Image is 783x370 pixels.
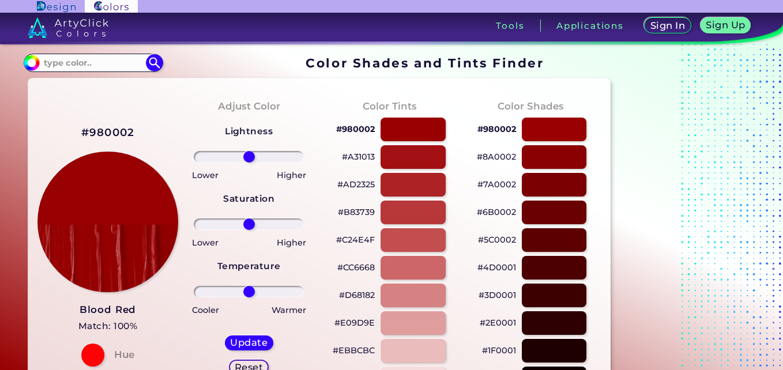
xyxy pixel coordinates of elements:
h4: Hue [114,346,134,363]
p: #2E0001 [480,316,516,330]
strong: Saturation [223,193,274,204]
strong: Temperature [217,260,281,271]
p: #980002 [477,122,516,136]
p: #3D0001 [479,288,516,302]
h1: Color Shades and Tints Finder [306,54,544,71]
h5: Update [232,338,266,347]
p: Higher [277,168,306,182]
p: #C24E4F [336,233,375,247]
img: paint_stamp_2_half.png [37,152,178,292]
a: Blood Red Match: 100% [78,301,137,334]
img: ArtyClick Design logo [37,1,76,12]
p: #CC6668 [337,260,375,274]
img: logo_artyclick_colors_white.svg [28,17,109,38]
p: #E09D9E [334,316,375,330]
p: Lower [192,236,219,250]
p: Higher [277,236,306,250]
h3: Applications [556,21,624,30]
p: #B83739 [338,205,375,219]
p: #8A0002 [477,150,516,164]
img: icon search [146,54,163,71]
h4: Color Tints [363,98,417,115]
h5: Sign Up [708,21,744,29]
p: #7A0002 [477,178,516,191]
h3: Tools [496,21,524,30]
p: #4D0001 [477,260,516,274]
h5: Sign In [652,21,683,30]
p: #980002 [336,122,375,136]
h4: Adjust Color [218,98,280,115]
p: Cooler [192,303,219,317]
h2: #980002 [81,125,135,140]
p: #D68182 [339,288,375,302]
p: #EBBCBC [333,343,375,357]
input: type color.. [40,55,147,70]
h4: Color Shades [498,98,564,115]
p: Lower [192,168,219,182]
h3: Blood Red [78,303,137,317]
a: Sign Up [703,18,748,33]
h5: Match: 100% [78,319,137,334]
p: Warmer [272,303,306,317]
a: Sign In [646,18,689,33]
strong: Lightness [225,126,273,137]
p: #5C0002 [478,233,516,247]
p: #6B0002 [477,205,516,219]
p: #AD2325 [337,178,375,191]
p: #1F0001 [482,343,516,357]
p: #A31013 [342,150,375,164]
